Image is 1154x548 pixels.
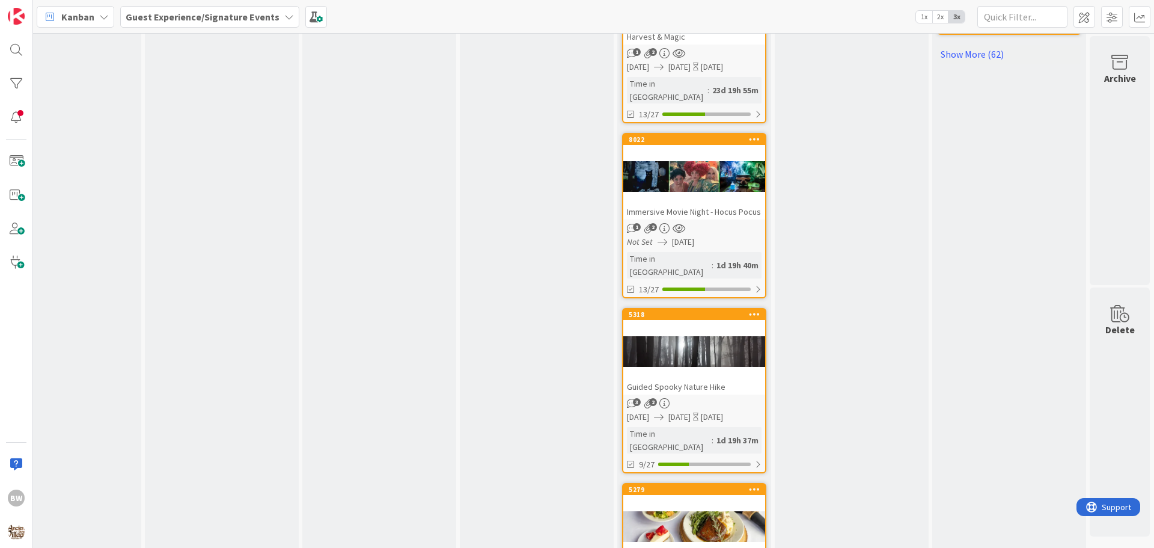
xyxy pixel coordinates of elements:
span: [DATE] [627,61,649,73]
div: Delete [1105,322,1135,337]
b: Guest Experience/Signature Events [126,11,279,23]
span: [DATE] [672,236,694,248]
span: Support [25,2,55,16]
div: 8022Immersive Movie Night - Hocus Pocus [623,134,765,220]
span: Kanban [61,10,94,24]
div: [DATE] [701,61,723,73]
div: Time in [GEOGRAPHIC_DATA] [627,77,707,103]
span: [DATE] [668,411,691,423]
img: avatar [8,523,25,540]
span: 3x [948,11,965,23]
span: 3 [633,398,641,406]
div: 1d 19h 40m [713,259,762,272]
img: Visit kanbanzone.com [8,8,25,25]
div: 23d 19h 55m [709,84,762,97]
span: : [707,84,709,97]
div: 5318Guided Spooky Nature Hike [623,309,765,395]
div: 5279 [629,485,765,494]
span: 13/27 [639,108,659,121]
div: 5318 [623,309,765,320]
div: 8022 [623,134,765,145]
input: Quick Filter... [977,6,1067,28]
div: 5318 [629,310,765,319]
span: 2 [649,223,657,231]
span: 2 [649,398,657,406]
a: 5318Guided Spooky Nature Hike[DATE][DATE][DATE]Time in [GEOGRAPHIC_DATA]:1d 19h 37m9/27 [622,308,766,473]
div: 8022 [629,135,765,144]
div: BW [8,490,25,506]
div: Time in [GEOGRAPHIC_DATA] [627,427,712,454]
i: Not Set [627,236,653,247]
span: 2 [649,48,657,56]
span: 2x [932,11,948,23]
div: Guided Spooky Nature Hike [623,379,765,395]
span: 1x [916,11,932,23]
span: [DATE] [627,411,649,423]
span: 13/27 [639,283,659,296]
span: : [712,259,713,272]
div: Immersive Movie Night - Hocus Pocus [623,204,765,220]
div: 1d 19h 37m [713,434,762,447]
span: : [712,434,713,447]
span: 9/27 [639,458,655,471]
div: 5279 [623,484,765,495]
a: 8022Immersive Movie Night - Hocus PocusNot Set[DATE]Time in [GEOGRAPHIC_DATA]:1d 19h 40m13/27 [622,133,766,298]
a: Show More (62) [937,45,1081,64]
div: [DATE] [701,411,723,423]
span: 1 [633,48,641,56]
span: 1 [633,223,641,231]
div: Time in [GEOGRAPHIC_DATA] [627,252,712,279]
span: [DATE] [668,61,691,73]
div: Archive [1104,71,1136,85]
